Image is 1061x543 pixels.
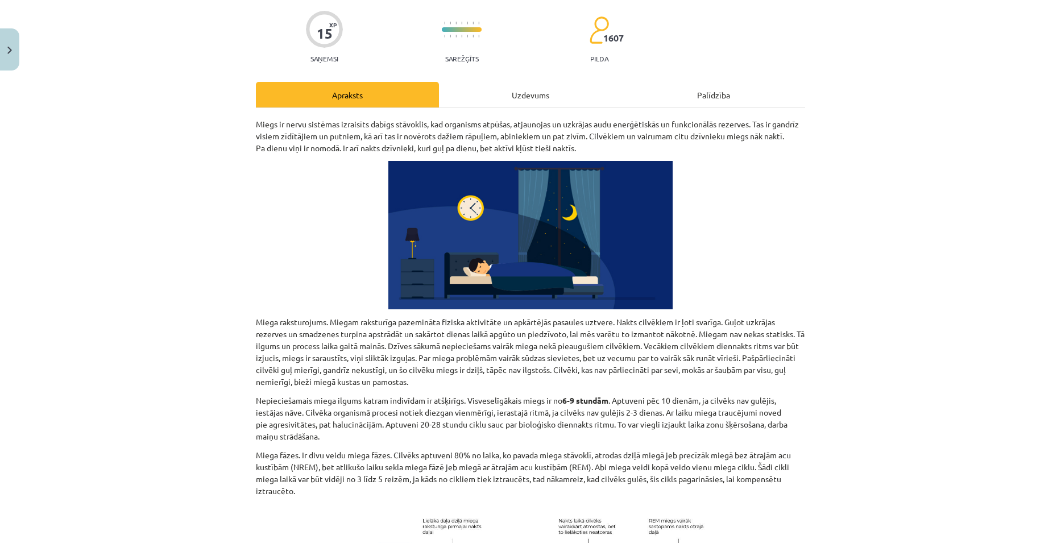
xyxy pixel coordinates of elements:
[478,35,479,38] img: icon-short-line-57e1e144782c952c97e751825c79c345078a6d821885a25fce030b3d8c18986b.svg
[622,82,805,107] div: Palīdzība
[444,35,445,38] img: icon-short-line-57e1e144782c952c97e751825c79c345078a6d821885a25fce030b3d8c18986b.svg
[589,16,609,44] img: students-c634bb4e5e11cddfef0936a35e636f08e4e9abd3cc4e673bd6f9a4125e45ecb1.svg
[461,35,462,38] img: icon-short-line-57e1e144782c952c97e751825c79c345078a6d821885a25fce030b3d8c18986b.svg
[439,82,622,107] div: Uzdevums
[444,22,445,24] img: icon-short-line-57e1e144782c952c97e751825c79c345078a6d821885a25fce030b3d8c18986b.svg
[450,35,451,38] img: icon-short-line-57e1e144782c952c97e751825c79c345078a6d821885a25fce030b3d8c18986b.svg
[478,22,479,24] img: icon-short-line-57e1e144782c952c97e751825c79c345078a6d821885a25fce030b3d8c18986b.svg
[473,35,474,38] img: icon-short-line-57e1e144782c952c97e751825c79c345078a6d821885a25fce030b3d8c18986b.svg
[256,118,805,154] p: Miegs ir nervu sistēmas izraisīts dabīgs stāvoklis, kad organisms atpūšas, atjaunojas un uzkrājas...
[467,35,468,38] img: icon-short-line-57e1e144782c952c97e751825c79c345078a6d821885a25fce030b3d8c18986b.svg
[455,22,457,24] img: icon-short-line-57e1e144782c952c97e751825c79c345078a6d821885a25fce030b3d8c18986b.svg
[256,395,805,442] p: Nepieciešamais miega ilgums katram indivīdam ir atšķirīgs. Visveselīgākais miegs ir no . Aptuveni...
[455,35,457,38] img: icon-short-line-57e1e144782c952c97e751825c79c345078a6d821885a25fce030b3d8c18986b.svg
[590,55,608,63] p: pilda
[256,449,805,497] p: Miega fāzes. Ir divu veidu miega fāzes. Cilvēks aptuveni 80% no laika, ko pavada miega stāvoklī, ...
[467,22,468,24] img: icon-short-line-57e1e144782c952c97e751825c79c345078a6d821885a25fce030b3d8c18986b.svg
[7,47,12,54] img: icon-close-lesson-0947bae3869378f0d4975bcd49f059093ad1ed9edebbc8119c70593378902aed.svg
[473,22,474,24] img: icon-short-line-57e1e144782c952c97e751825c79c345078a6d821885a25fce030b3d8c18986b.svg
[329,22,337,28] span: XP
[603,33,624,43] span: 1607
[461,22,462,24] img: icon-short-line-57e1e144782c952c97e751825c79c345078a6d821885a25fce030b3d8c18986b.svg
[450,22,451,24] img: icon-short-line-57e1e144782c952c97e751825c79c345078a6d821885a25fce030b3d8c18986b.svg
[562,395,608,405] b: 6-9 stundām
[256,82,439,107] div: Apraksts
[317,26,333,42] div: 15
[445,55,479,63] p: Sarežģīts
[256,316,805,388] p: Miega raksturojums. Miegam raksturīga pazemināta fiziska aktivitāte un apkārtējās pasaules uztver...
[306,55,343,63] p: Saņemsi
